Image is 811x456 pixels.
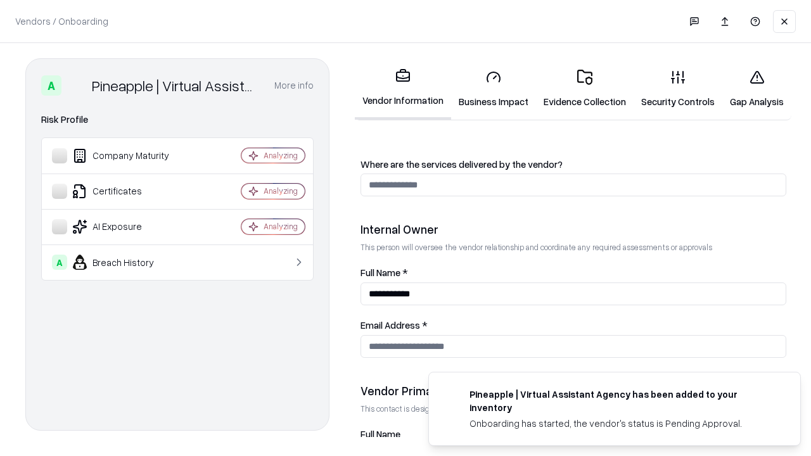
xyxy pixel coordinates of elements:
[361,429,786,439] label: Full Name
[361,268,786,277] label: Full Name *
[52,255,203,270] div: Breach History
[469,417,770,430] div: Onboarding has started, the vendor's status is Pending Approval.
[264,221,298,232] div: Analyzing
[451,60,536,118] a: Business Impact
[264,150,298,161] div: Analyzing
[361,222,786,237] div: Internal Owner
[536,60,634,118] a: Evidence Collection
[722,60,791,118] a: Gap Analysis
[361,242,786,253] p: This person will oversee the vendor relationship and coordinate any required assessments or appro...
[444,388,459,403] img: trypineapple.com
[469,388,770,414] div: Pineapple | Virtual Assistant Agency has been added to your inventory
[361,403,786,414] p: This contact is designated to receive the assessment request from Shift
[15,15,108,28] p: Vendors / Onboarding
[67,75,87,96] img: Pineapple | Virtual Assistant Agency
[92,75,259,96] div: Pineapple | Virtual Assistant Agency
[361,320,786,330] label: Email Address *
[274,74,314,97] button: More info
[52,219,203,234] div: AI Exposure
[52,255,67,270] div: A
[361,160,786,169] label: Where are the services delivered by the vendor?
[361,383,786,398] div: Vendor Primary Contact
[41,112,314,127] div: Risk Profile
[52,148,203,163] div: Company Maturity
[264,186,298,196] div: Analyzing
[634,60,722,118] a: Security Controls
[41,75,61,96] div: A
[52,184,203,199] div: Certificates
[355,58,451,120] a: Vendor Information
